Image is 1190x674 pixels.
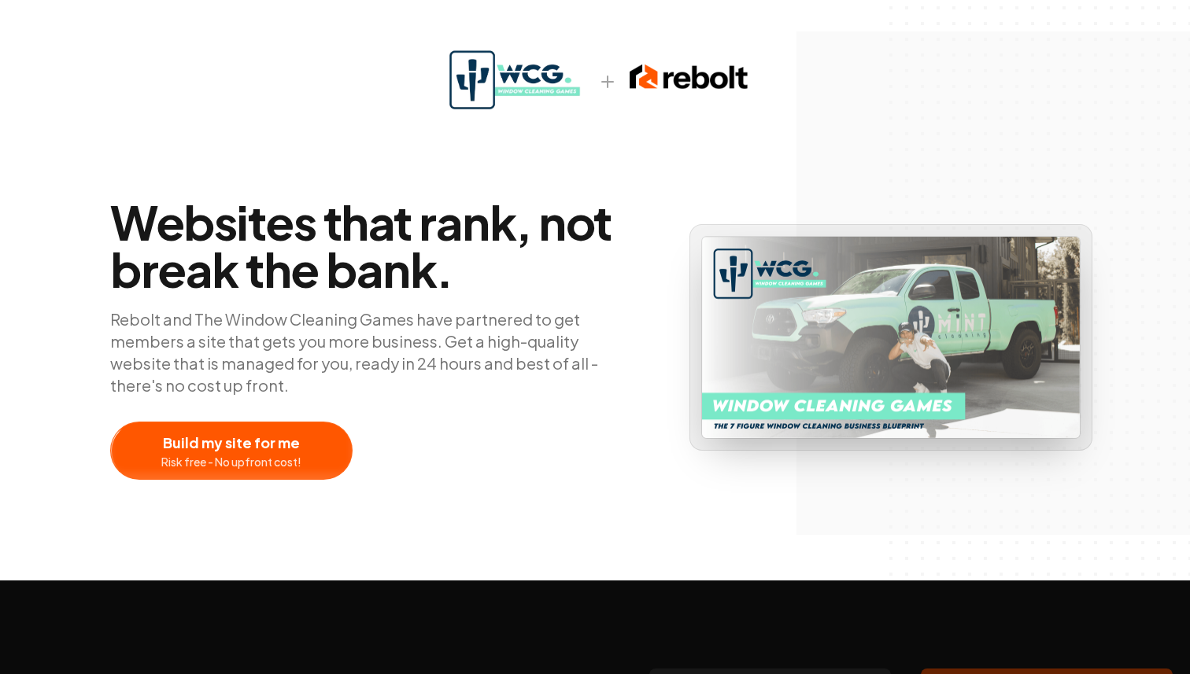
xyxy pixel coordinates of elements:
img: rebolt-full-dark.png [630,61,748,93]
p: Rebolt and The Window Cleaning Games have partnered to get members a site that gets you more busi... [110,308,639,396]
button: Build my site for meRisk free - No upfront cost! [110,422,353,480]
img: WCGLogo.png [442,44,586,120]
img: WCG photo [702,237,1080,439]
span: Websites that rank, not break the bank. [110,198,639,293]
